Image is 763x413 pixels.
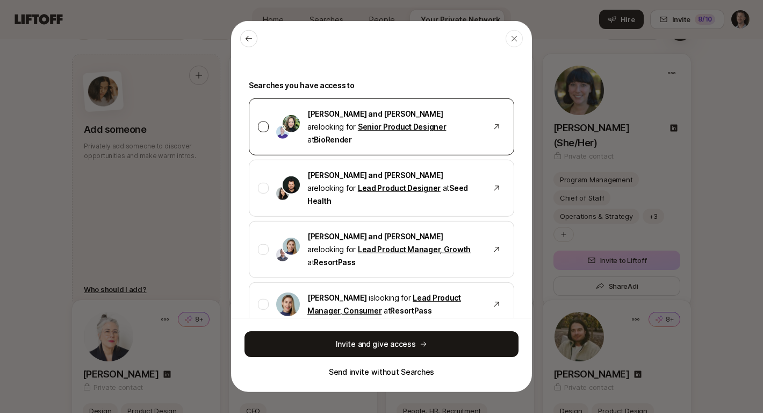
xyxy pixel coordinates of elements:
[249,36,514,62] p: Choose Searches for Shaz to see in their dashboard once they join. Shaz will also get Searches fr...
[390,306,431,315] span: ResortPass
[358,245,471,254] a: Lead Product Manager, Growth
[307,293,366,302] span: [PERSON_NAME]
[307,230,481,269] p: are looking for at
[307,109,443,118] span: [PERSON_NAME] and [PERSON_NAME]
[307,169,481,208] p: are looking for at
[307,293,461,315] a: Lead Product Manager, Consumer
[283,176,300,194] img: Ben Grove
[314,258,355,267] span: ResortPass
[307,183,468,205] span: Seed Health
[276,248,289,261] img: Josh Berg
[283,115,300,132] img: Tutram Nguyen
[358,183,441,193] a: Lead Product Designer
[244,331,519,357] button: Invite and give access
[307,108,481,146] p: are looking for at
[276,187,289,200] img: Jennifer Lee
[276,126,289,139] img: Jon Fan
[314,135,351,144] span: BioRender
[307,170,443,180] span: [PERSON_NAME] and [PERSON_NAME]
[283,238,300,255] img: Amy Krym
[307,291,481,317] p: is looking for at
[307,232,443,241] span: [PERSON_NAME] and [PERSON_NAME]
[329,366,434,379] button: Send invite without Searches
[249,79,514,92] p: Searches you have access to
[276,293,300,316] img: Amy Krym
[358,122,447,131] a: Senior Product Designer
